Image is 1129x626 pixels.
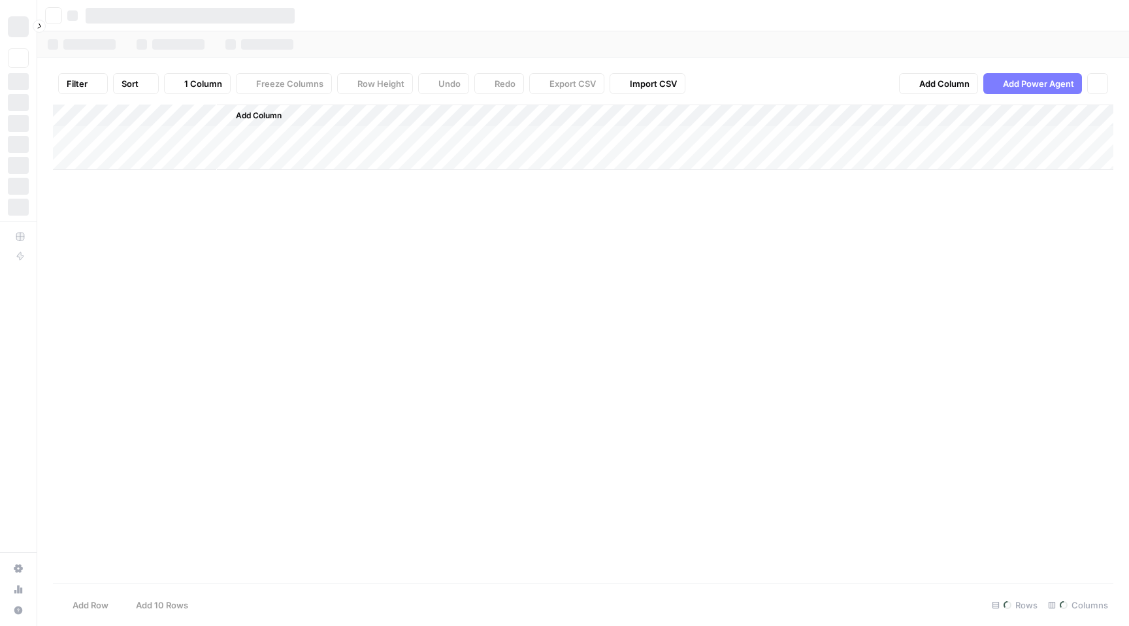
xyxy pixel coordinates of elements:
button: Export CSV [529,73,604,94]
span: Export CSV [549,77,596,90]
div: Columns [1043,595,1113,616]
button: Sort [113,73,159,94]
button: Redo [474,73,524,94]
button: Import CSV [610,73,685,94]
button: 1 Column [164,73,231,94]
span: Add Row [73,599,108,612]
button: Help + Support [8,600,29,621]
div: Rows [987,595,1043,616]
span: Add 10 Rows [136,599,188,612]
span: Freeze Columns [256,77,323,90]
button: Freeze Columns [236,73,332,94]
span: Import CSV [630,77,677,90]
button: Row Height [337,73,413,94]
button: Add Row [53,595,116,616]
button: Add Column [219,107,287,124]
button: Filter [58,73,108,94]
span: Undo [438,77,461,90]
span: Add Power Agent [1003,77,1074,90]
button: Add Column [899,73,978,94]
span: Row Height [357,77,404,90]
span: Add Column [236,110,282,122]
span: Redo [495,77,515,90]
span: Add Column [919,77,970,90]
span: Filter [67,77,88,90]
span: Sort [122,77,139,90]
a: Usage [8,579,29,600]
a: Settings [8,558,29,579]
button: Add 10 Rows [116,595,196,616]
button: Add Power Agent [983,73,1082,94]
span: 1 Column [184,77,222,90]
button: Undo [418,73,469,94]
